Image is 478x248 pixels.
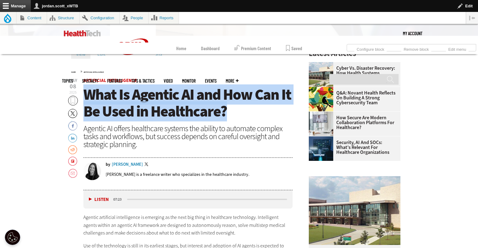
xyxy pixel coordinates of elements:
img: Home [64,30,101,36]
button: Open Preferences [5,230,20,245]
img: University of Vermont Medical Center’s main campus [309,62,333,87]
a: Reports [149,12,179,24]
a: security team in high-tech computer room [309,136,336,141]
span: 2025 [69,90,77,95]
div: Agentic AI offers healthcare systems the ability to automate complex tasks and workflows, but suc... [83,124,293,148]
a: Structure [47,12,79,24]
a: CDW [110,65,156,71]
div: media player [83,190,293,209]
span: by [106,162,110,167]
button: Listen [89,197,109,202]
p: Agentic artificial intelligence is emerging as the next big thing in healthcare technology. Intel... [83,213,293,237]
span: Specialty [82,79,98,83]
a: Content [16,12,47,24]
a: Security, AI and SOCs: What’s Relevant for Healthcare Organizations [309,140,397,155]
span: Topics [62,79,73,83]
a: How Secure Are Modern Collaboration Platforms for Healthcare? [309,115,397,130]
a: care team speaks with physician over conference call [309,112,336,117]
a: Tips & Tactics [131,79,155,83]
a: Premium Content [234,43,271,54]
a: [PERSON_NAME] [112,162,143,167]
a: Video [164,79,173,83]
a: People [120,12,148,24]
a: Q&A: Novant Health Reflects on Building a Strong Cybersecurity Team [309,91,397,105]
div: duration [112,197,126,202]
a: MonITor [182,79,196,83]
a: Events [205,79,217,83]
a: Remove block [401,45,431,52]
a: Configuration [80,12,119,24]
img: security team in high-tech computer room [309,136,333,161]
img: Home [110,24,156,69]
a: My Account [403,24,422,43]
a: Dashboard [201,43,220,54]
a: Edit menu [446,45,469,52]
a: Saved [286,43,302,54]
a: Home [176,43,186,54]
a: Configure block [354,45,387,52]
a: abstract illustration of a tree [309,87,336,92]
span: More [226,79,239,83]
img: abstract illustration of a tree [309,87,333,111]
a: Features [107,79,122,83]
img: care team speaks with physician over conference call [309,112,333,136]
a: Twitter [144,162,150,167]
p: [PERSON_NAME] is a freelance writer who specializes in the healthcare industry. [106,172,249,177]
button: Vertical orientation [466,12,478,24]
div: User menu [403,24,422,43]
img: Erin Laviola [83,162,101,180]
img: University of Vermont Medical Center’s main campus [309,176,400,245]
div: Cookie Settings [5,230,20,245]
span: What Is Agentic AI and How Can It Be Used in Healthcare? [83,84,291,121]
